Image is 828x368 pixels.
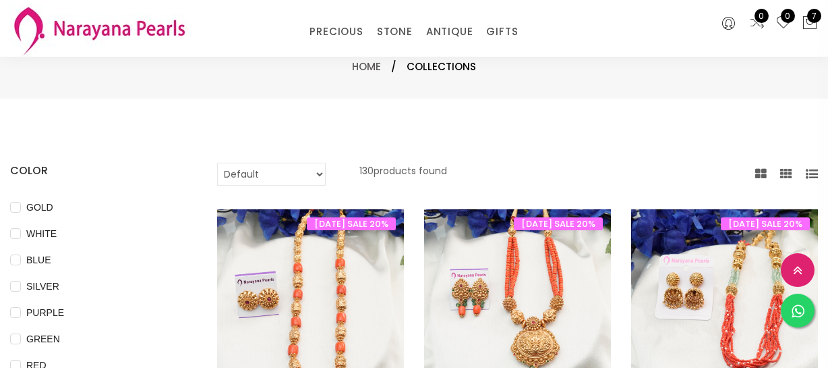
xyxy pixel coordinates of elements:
[21,305,69,320] span: PURPLE
[807,9,821,23] span: 7
[21,253,57,267] span: BLUE
[775,15,792,32] a: 0
[21,279,65,294] span: SILVER
[309,22,363,42] a: PRECIOUS
[486,22,518,42] a: GIFTS
[407,59,476,75] span: Collections
[352,59,381,74] a: Home
[307,217,396,230] span: [DATE] SALE 20%
[391,59,396,75] span: /
[802,15,818,32] button: 7
[21,332,65,346] span: GREEN
[781,9,795,23] span: 0
[755,9,769,23] span: 0
[21,226,62,241] span: WHITE
[426,22,473,42] a: ANTIQUE
[721,217,810,230] span: [DATE] SALE 20%
[21,200,59,215] span: GOLD
[749,15,765,32] a: 0
[377,22,413,42] a: STONE
[359,163,447,186] p: 130 products found
[514,217,603,230] span: [DATE] SALE 20%
[10,163,177,179] h4: COLOR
